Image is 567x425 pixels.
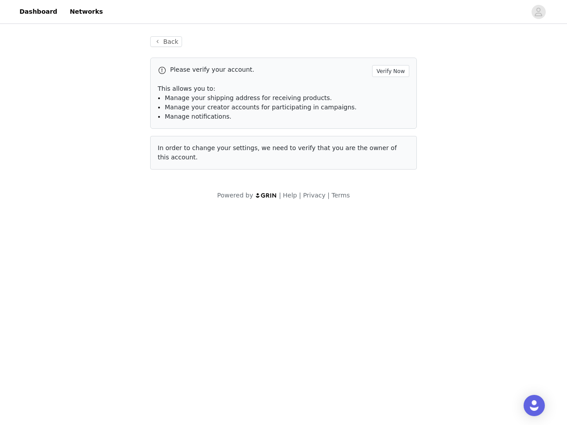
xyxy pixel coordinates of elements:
span: Manage your shipping address for receiving products. [165,94,332,101]
button: Verify Now [372,65,409,77]
a: Help [283,192,297,199]
span: | [299,192,301,199]
span: | [279,192,281,199]
a: Dashboard [14,2,62,22]
span: In order to change your settings, we need to verify that you are the owner of this account. [158,144,397,161]
div: Open Intercom Messenger [524,395,545,416]
p: This allows you to: [158,84,409,93]
span: Manage your creator accounts for participating in campaigns. [165,104,357,111]
img: logo [255,193,277,198]
span: Manage notifications. [165,113,232,120]
a: Privacy [303,192,326,199]
a: Terms [331,192,350,199]
span: | [327,192,330,199]
span: Powered by [217,192,253,199]
a: Networks [64,2,108,22]
button: Back [150,36,182,47]
p: Please verify your account. [170,65,369,74]
div: avatar [534,5,543,19]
